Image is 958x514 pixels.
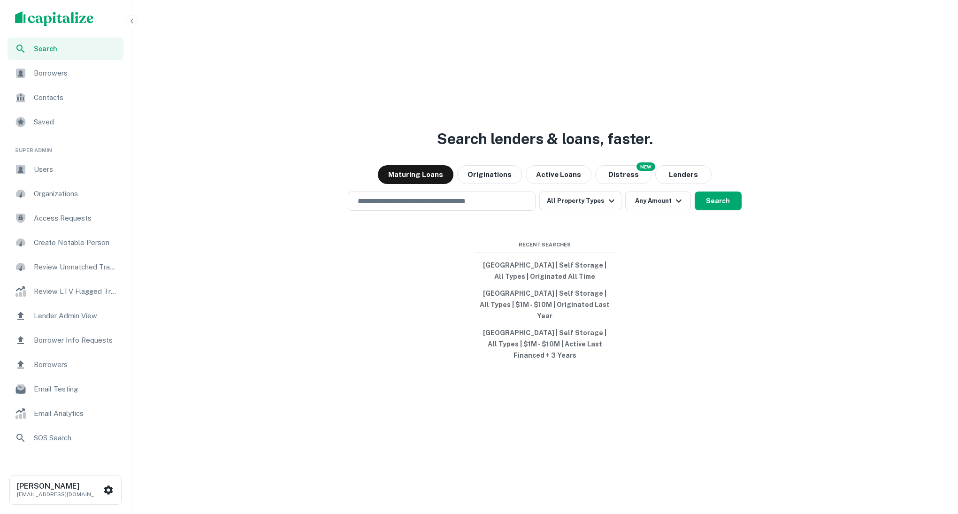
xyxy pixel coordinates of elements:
a: Review LTV Flagged Transactions [8,280,123,303]
button: Any Amount [625,192,691,210]
span: Organizations [34,188,118,199]
p: [EMAIL_ADDRESS][DOMAIN_NAME] [17,490,101,499]
h3: Search lenders & loans, faster. [437,128,653,150]
button: [GEOGRAPHIC_DATA] | Self Storage | All Types | $1M - $10M | Active Last Financed + 3 Years [475,324,615,364]
button: Maturing Loans [378,165,453,184]
span: Borrower Info Requests [34,335,118,346]
button: Search distressed loans with lien and other non-mortgage details. [595,165,651,184]
span: Recent Searches [475,241,615,249]
span: Email Analytics [34,408,118,419]
a: SOS Search [8,427,123,449]
a: Contacts [8,86,123,109]
span: Create Notable Person [34,237,118,248]
a: Create Notable Person [8,231,123,254]
li: Super Admin [8,135,123,158]
a: Email Testing [8,378,123,400]
a: Borrowers [8,62,123,84]
button: Lenders [655,165,712,184]
a: Search [8,38,123,60]
a: Users [8,158,123,181]
span: Access Requests [34,213,118,224]
span: Search [34,44,118,54]
h6: [PERSON_NAME] [17,483,101,490]
span: Borrowers [34,359,118,370]
span: Saved [34,116,118,128]
button: [PERSON_NAME][EMAIL_ADDRESS][DOMAIN_NAME] [9,476,122,505]
a: Review Unmatched Transactions [8,256,123,278]
button: Originations [457,165,522,184]
button: All Property Types [539,192,621,210]
div: NEW [636,162,655,171]
button: [GEOGRAPHIC_DATA] | Self Storage | All Types | Originated All Time [475,257,615,285]
span: Contacts [34,92,118,103]
span: Review LTV Flagged Transactions [34,286,118,297]
button: [GEOGRAPHIC_DATA] | Self Storage | All Types | $1M - $10M | Originated Last Year [475,285,615,324]
span: Lender Admin View [34,310,118,322]
a: Email Analytics [8,402,123,425]
span: Email Testing [34,384,118,395]
span: SOS Search [34,432,118,444]
a: Organizations [8,183,123,205]
a: Saved [8,111,123,133]
a: Borrowers [8,353,123,376]
span: Borrowers [34,68,118,79]
a: Access Requests [8,207,123,230]
a: Borrower Info Requests [8,329,123,352]
button: Active Loans [526,165,591,184]
span: Users [34,164,118,175]
span: Review Unmatched Transactions [34,261,118,273]
button: Search [695,192,742,210]
a: Lender Admin View [8,305,123,327]
img: capitalize-logo.png [15,11,94,26]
